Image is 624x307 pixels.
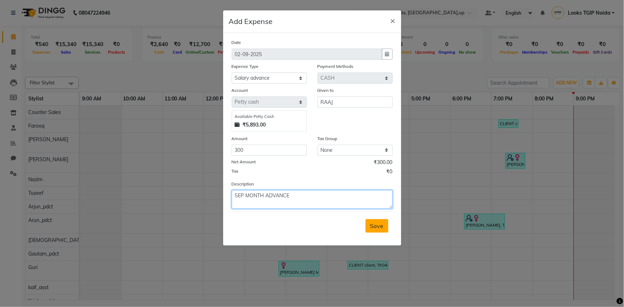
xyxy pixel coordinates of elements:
[370,222,384,229] span: Save
[243,121,266,129] strong: ₹5,893.00
[318,96,393,108] input: Given to
[318,63,354,70] label: Payment Methods
[229,16,273,27] h5: Add Expense
[232,168,239,174] label: Tax
[232,87,248,94] label: Account
[232,135,248,142] label: Amount
[232,181,254,187] label: Description
[232,39,241,46] label: Date
[385,10,401,30] button: Close
[232,63,259,70] label: Expense Type
[232,145,307,156] input: Amount
[235,114,304,120] div: Available Petty Cash
[318,87,334,94] label: Given to
[232,159,256,165] label: Net Amount
[365,219,388,233] button: Save
[390,15,395,26] span: ×
[318,135,338,142] label: Tax Group
[374,159,393,168] span: ₹300.00
[387,168,393,177] span: ₹0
